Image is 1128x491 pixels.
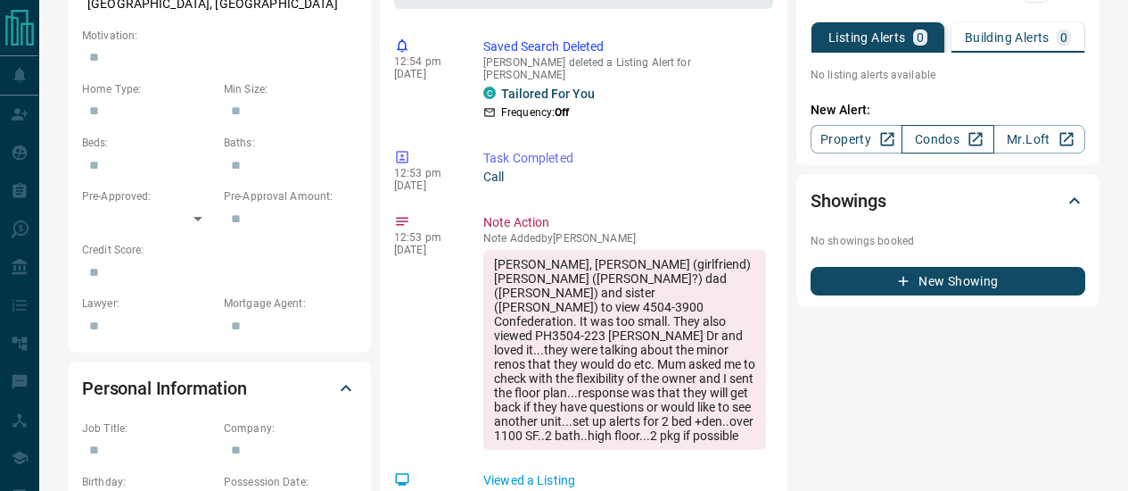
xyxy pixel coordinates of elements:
[483,87,496,99] div: condos.ca
[394,167,457,179] p: 12:53 pm
[394,179,457,192] p: [DATE]
[394,231,457,244] p: 12:53 pm
[483,37,766,56] p: Saved Search Deleted
[811,233,1085,249] p: No showings booked
[483,471,766,490] p: Viewed a Listing
[394,244,457,256] p: [DATE]
[483,168,766,187] p: Call
[483,149,766,168] p: Task Completed
[82,367,357,410] div: Personal Information
[811,267,1085,295] button: New Showing
[501,104,569,121] p: Frequency:
[902,125,993,154] a: Condos
[82,28,357,44] p: Motivation:
[82,474,215,490] p: Birthday:
[394,68,457,80] p: [DATE]
[483,56,766,81] p: [PERSON_NAME] deleted a Listing Alert for [PERSON_NAME]
[82,188,215,204] p: Pre-Approved:
[394,55,457,68] p: 12:54 pm
[501,87,595,101] a: Tailored For You
[555,106,569,119] strong: Off
[483,232,766,245] p: Note Added by [PERSON_NAME]
[224,135,357,151] p: Baths:
[811,67,1085,83] p: No listing alerts available
[82,81,215,97] p: Home Type:
[828,31,906,44] p: Listing Alerts
[224,474,357,490] p: Possession Date:
[811,187,886,215] h2: Showings
[917,31,924,44] p: 0
[483,250,766,450] div: [PERSON_NAME], [PERSON_NAME] (girlfriend) [PERSON_NAME] ([PERSON_NAME]?) dad ([PERSON_NAME]) and ...
[811,125,902,154] a: Property
[965,31,1050,44] p: Building Alerts
[82,242,357,258] p: Credit Score:
[224,81,357,97] p: Min Size:
[82,135,215,151] p: Beds:
[811,179,1085,222] div: Showings
[224,188,357,204] p: Pre-Approval Amount:
[82,374,247,403] h2: Personal Information
[82,420,215,437] p: Job Title:
[993,125,1085,154] a: Mr.Loft
[483,213,766,232] p: Note Action
[1060,31,1067,44] p: 0
[811,101,1085,120] p: New Alert:
[224,295,357,312] p: Mortgage Agent:
[82,295,215,312] p: Lawyer:
[224,420,357,437] p: Company:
